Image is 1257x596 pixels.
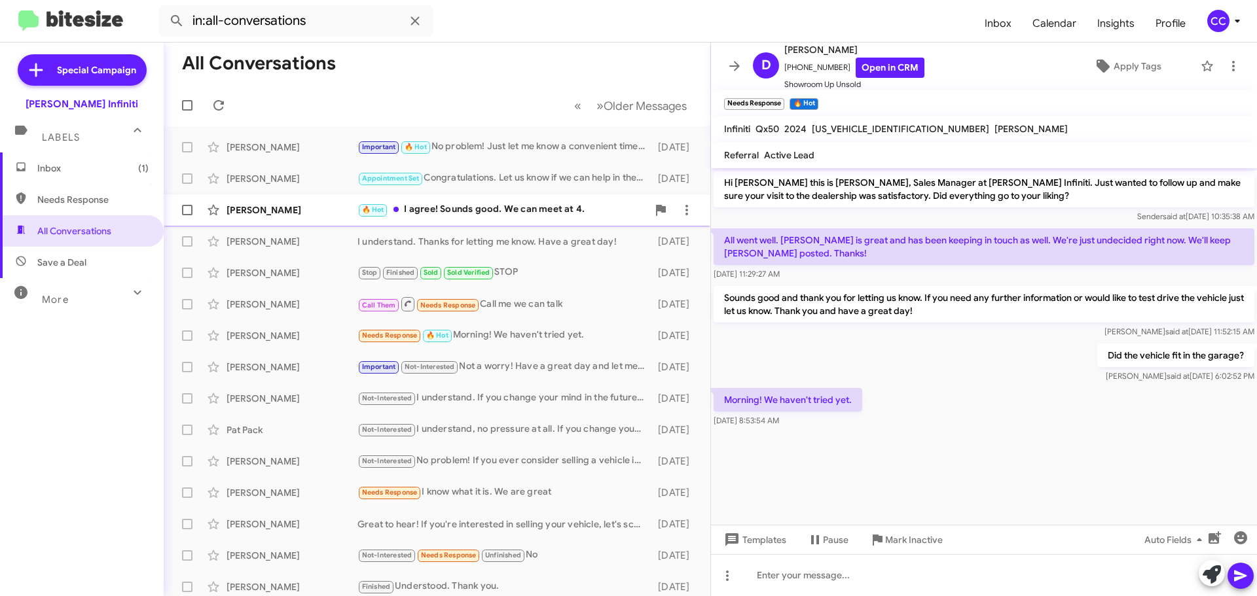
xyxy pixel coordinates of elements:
[859,528,953,552] button: Mark Inactive
[974,5,1022,43] a: Inbox
[1087,5,1145,43] a: Insights
[885,528,943,552] span: Mark Inactive
[357,265,651,280] div: STOP
[651,549,700,562] div: [DATE]
[1145,5,1196,43] a: Profile
[784,42,924,58] span: [PERSON_NAME]
[651,298,700,311] div: [DATE]
[26,97,138,111] div: [PERSON_NAME] Infiniti
[721,528,786,552] span: Templates
[790,98,818,110] small: 🔥 Hot
[714,171,1254,207] p: Hi [PERSON_NAME] this is [PERSON_NAME], Sales Manager at [PERSON_NAME] Infiniti. Just wanted to f...
[711,528,797,552] button: Templates
[357,171,651,186] div: Congratulations. Let us know if we can help in the future.
[812,123,989,135] span: [US_VEHICLE_IDENTIFICATION_NUMBER]
[227,235,357,248] div: [PERSON_NAME]
[651,423,700,436] div: [DATE]
[357,422,651,437] div: I understand, no pressure at all. If you change your mind in the future, feel free to reach out. ...
[784,123,807,135] span: 2024
[1134,528,1218,552] button: Auto Fields
[386,268,415,277] span: Finished
[1104,326,1254,336] span: [PERSON_NAME] [DATE] 11:52:15 AM
[357,517,651,531] div: Great to hear! If you're interested in selling your vehicle, let's schedule a time for you to bri...
[158,5,433,37] input: Search
[1144,528,1207,552] span: Auto Fields
[357,235,651,248] div: I understand. Thanks for letting me know. Have a great day!
[856,58,924,78] a: Open in CRM
[1163,211,1186,221] span: said at
[714,228,1254,265] p: All went well. [PERSON_NAME] is great and has been keeping in touch as well. We're just undecided...
[596,97,604,114] span: »
[589,92,695,119] button: Next
[362,301,396,309] span: Call Them
[42,294,69,306] span: More
[227,486,357,499] div: [PERSON_NAME]
[797,528,859,552] button: Pause
[567,92,695,119] nav: Page navigation example
[357,548,651,563] div: No
[57,63,136,77] span: Special Campaign
[420,301,476,309] span: Needs Response
[426,331,448,340] span: 🔥 Hot
[651,329,700,342] div: [DATE]
[604,99,687,113] span: Older Messages
[1022,5,1087,43] a: Calendar
[227,549,357,562] div: [PERSON_NAME]
[784,78,924,91] span: Showroom Up Unsold
[227,517,357,531] div: [PERSON_NAME]
[1097,343,1254,367] p: Did the vehicle fit in the garage?
[1137,211,1254,221] span: Sender [DATE] 10:35:38 AM
[227,580,357,593] div: [PERSON_NAME]
[764,149,814,161] span: Active Lead
[37,193,149,206] span: Needs Response
[362,582,391,591] span: Finished
[823,528,848,552] span: Pause
[714,286,1254,323] p: Sounds good and thank you for letting us know. If you need any further information or would like ...
[357,359,651,374] div: Not a worry! Have a great day and let me know if you need anything in the future. Thakn you.
[362,268,378,277] span: Stop
[761,55,771,76] span: D
[784,58,924,78] span: [PHONE_NUMBER]
[651,141,700,154] div: [DATE]
[1114,54,1161,78] span: Apply Tags
[362,205,384,214] span: 🔥 Hot
[1165,326,1188,336] span: said at
[357,202,647,217] div: I agree! Sounds good. We can meet at 4.
[362,362,396,371] span: Important
[362,551,412,559] span: Not-Interested
[651,172,700,185] div: [DATE]
[405,143,427,151] span: 🔥 Hot
[651,517,700,531] div: [DATE]
[574,97,581,114] span: «
[227,329,357,342] div: [PERSON_NAME]
[227,423,357,436] div: Pat Pack
[1167,371,1190,381] span: said at
[362,394,412,402] span: Not-Interested
[357,391,651,406] div: I understand. If you change your mind in the future or have any questions, feel free to reach out...
[227,360,357,374] div: [PERSON_NAME]
[714,415,779,425] span: [DATE] 8:53:54 AM
[714,269,780,279] span: [DATE] 11:29:27 AM
[42,131,80,143] span: Labels
[357,579,651,594] div: Understood. Thank you.
[421,551,477,559] span: Needs Response
[566,92,589,119] button: Previous
[227,172,357,185] div: [PERSON_NAME]
[724,149,759,161] span: Referral
[182,53,336,74] h1: All Conversations
[714,388,862,412] p: Morning! We haven't tried yet.
[37,256,86,269] span: Save a Deal
[362,488,418,497] span: Needs Response
[37,224,111,237] span: All Conversations
[424,268,439,277] span: Sold
[651,486,700,499] div: [DATE]
[37,162,149,175] span: Inbox
[357,453,651,468] div: No problem! If you ever consider selling a vehicle in the future, feel free to reach out.
[994,123,1068,135] span: [PERSON_NAME]
[227,203,357,217] div: [PERSON_NAME]
[1196,10,1243,32] button: CC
